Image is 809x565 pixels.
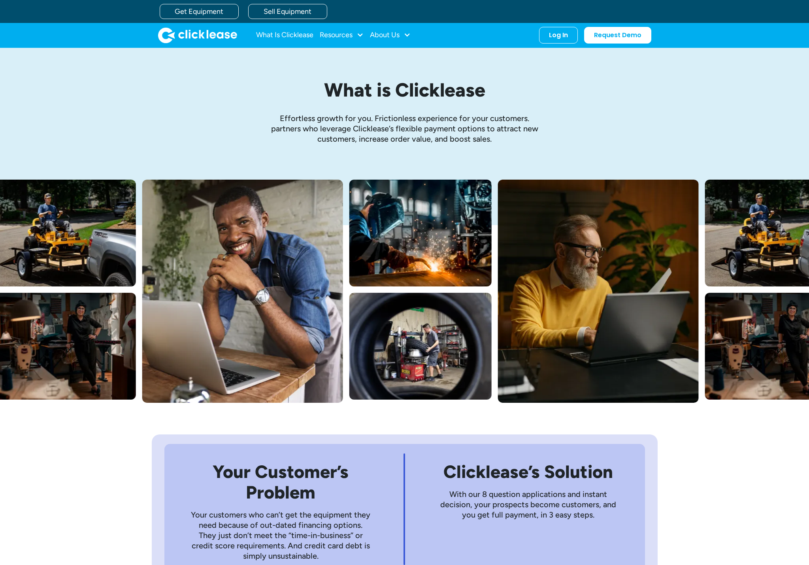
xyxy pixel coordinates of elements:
[549,31,568,39] div: Log In
[266,113,543,144] p: Effortless growth ﻿for you. Frictionless experience for your customers. partners who leverage Cli...
[256,27,313,43] a: What Is Clicklease
[158,27,237,43] img: Clicklease logo
[190,510,372,561] p: Your customers who can’t get the equipment they need because of out-dated financing options. They...
[349,180,492,286] img: A welder in a large mask working on a large pipe
[160,4,239,19] a: Get Equipment
[584,27,651,44] a: Request Demo
[370,27,411,43] div: About Us
[498,180,699,403] img: Bearded man in yellow sweter typing on his laptop while sitting at his desk
[219,80,590,100] h1: What is Clicklease
[437,461,619,482] h2: Clicklease’s Solution
[142,180,343,403] img: A smiling man in a blue shirt and apron leaning over a table with a laptop
[248,4,327,19] a: Sell Equipment
[349,293,492,400] img: A man fitting a new tire on a rim
[158,27,237,43] a: home
[190,461,372,502] h2: Your Customer’s Problem
[437,489,619,520] p: With our 8 question applications and instant decision, your prospects become customers, and you g...
[320,27,364,43] div: Resources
